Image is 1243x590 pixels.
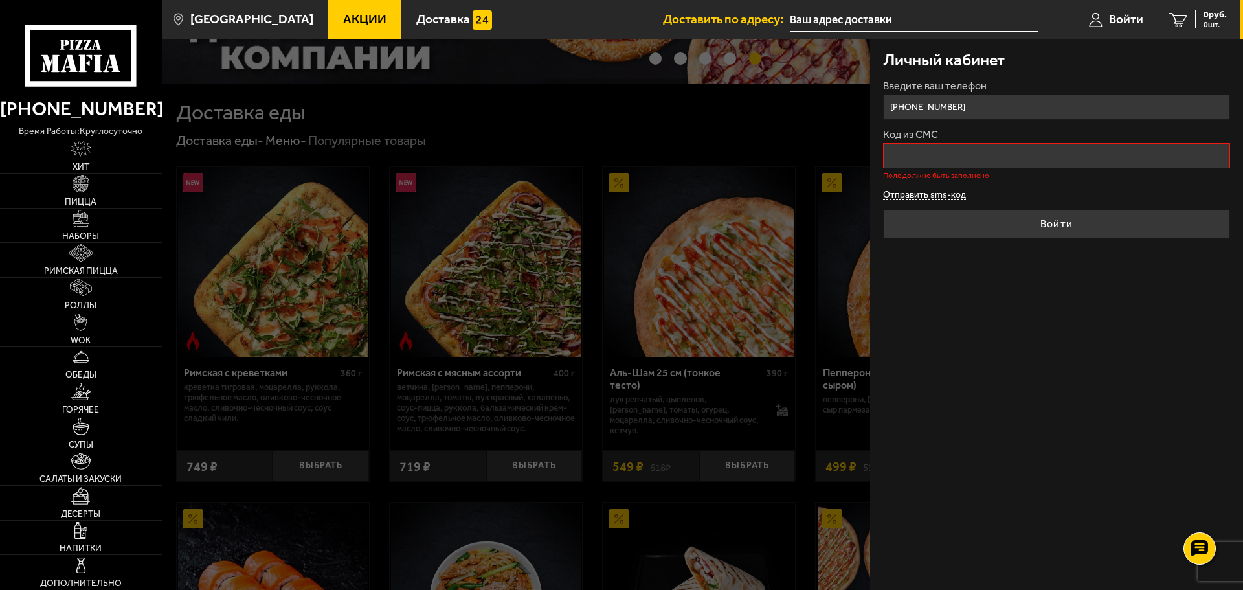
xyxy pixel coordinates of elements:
[663,13,790,25] span: Доставить по адресу:
[65,198,96,207] span: Пицца
[190,13,313,25] span: [GEOGRAPHIC_DATA]
[883,52,1005,68] h3: Личный кабинет
[1109,13,1143,25] span: Войти
[73,163,89,172] span: Хит
[883,130,1230,140] label: Код из СМС
[71,336,91,345] span: WOK
[883,172,1230,179] p: Поле должно быть заполнено
[69,440,93,449] span: Супы
[40,579,122,588] span: Дополнительно
[60,544,102,553] span: Напитки
[416,13,470,25] span: Доставка
[62,405,99,414] span: Горячее
[39,475,122,484] span: Салаты и закуски
[44,267,118,276] span: Римская пицца
[61,510,100,519] span: Десерты
[1204,21,1227,28] span: 0 шт.
[883,190,966,200] button: Отправить sms-код
[1204,10,1227,19] span: 0 руб.
[883,81,1230,91] label: Введите ваш телефон
[790,8,1038,32] input: Ваш адрес доставки
[62,232,99,241] span: Наборы
[883,210,1230,238] button: Войти
[473,10,492,30] img: 15daf4d41897b9f0e9f617042186c801.svg
[343,13,386,25] span: Акции
[65,370,96,380] span: Обеды
[65,301,96,310] span: Роллы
